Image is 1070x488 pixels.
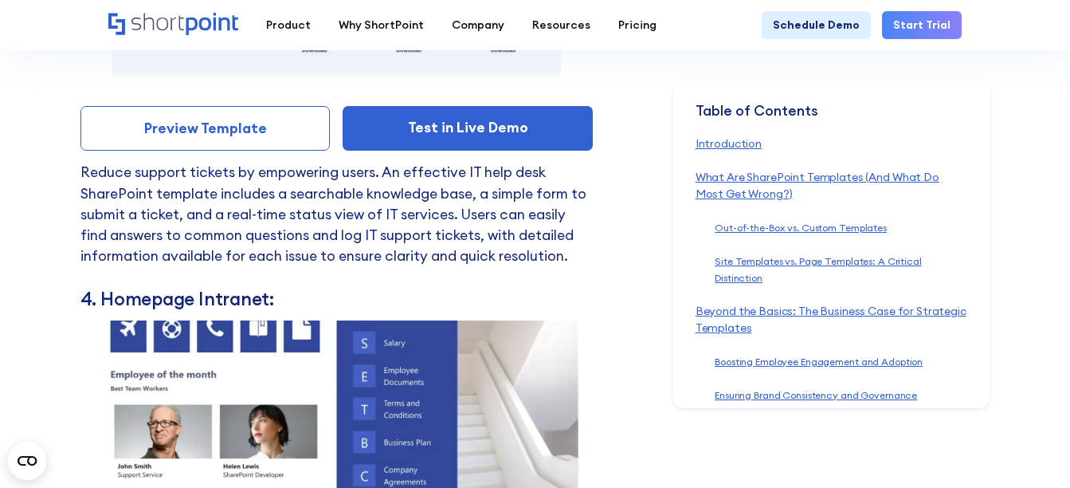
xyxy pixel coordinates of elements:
[252,11,324,39] a: Product
[696,170,939,201] a: What Are SharePoint Templates (And What Do Most Get Wrong?)‍
[990,411,1070,488] iframe: Chat Widget
[80,162,593,288] p: Reduce support tickets by empowering users. An effective IT help desk SharePoint template include...
[696,136,762,151] a: Introduction‍
[715,389,917,401] a: Ensuring Brand Consistency and Governance‍
[80,106,331,151] a: Preview Template
[8,442,46,480] button: Open CMP widget
[618,17,657,33] div: Pricing
[882,11,962,39] a: Start Trial
[339,17,424,33] div: Why ShortPoint
[80,288,593,309] h3: 4. Homepage Intranet:
[108,13,238,37] a: Home
[762,11,871,39] a: Schedule Demo
[452,17,504,33] div: Company
[343,106,593,151] a: Test in Live Demo
[715,255,922,284] a: Site Templates vs. Page Templates: A Critical Distinction‍
[518,11,604,39] a: Resources
[532,17,590,33] div: Resources
[604,11,670,39] a: Pricing
[715,222,887,234] a: Out-of-the-Box vs. Custom Templates‍
[715,356,923,368] a: Boosting Employee Engagement and Adoption‍
[696,304,966,335] a: Beyond the Basics: The Business Case for Strategic Templates‍
[324,11,437,39] a: Why ShortPoint
[437,11,518,39] a: Company
[266,17,311,33] div: Product
[696,102,968,136] div: Table of Contents ‍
